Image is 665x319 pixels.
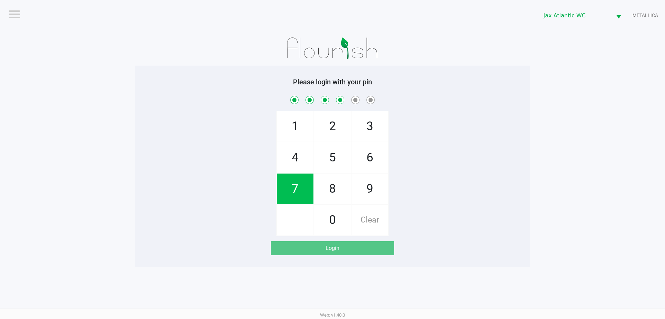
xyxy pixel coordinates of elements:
h5: Please login with your pin [140,78,525,86]
button: Select [612,7,625,24]
span: 7 [277,174,313,204]
span: 6 [352,142,388,173]
span: 8 [314,174,351,204]
span: 0 [314,205,351,235]
span: Jax Atlantic WC [543,11,608,20]
span: Web: v1.40.0 [320,312,345,318]
span: 5 [314,142,351,173]
span: 9 [352,174,388,204]
span: 3 [352,111,388,142]
span: METALLICA [632,12,658,19]
span: 4 [277,142,313,173]
span: 1 [277,111,313,142]
span: 2 [314,111,351,142]
span: Clear [352,205,388,235]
